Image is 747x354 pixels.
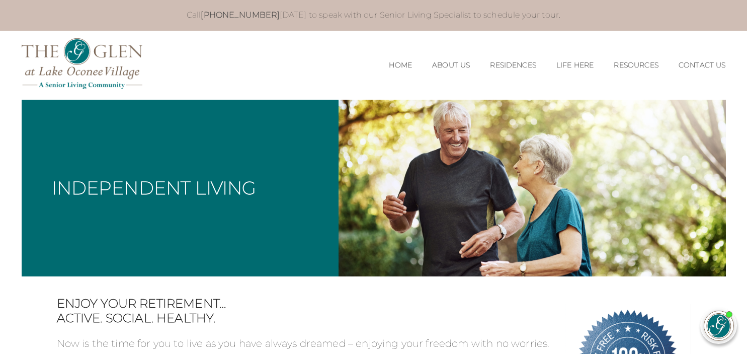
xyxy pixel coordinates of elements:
[679,61,726,69] a: Contact Us
[490,61,536,69] a: Residences
[704,311,733,340] img: avatar
[201,10,279,20] a: [PHONE_NUMBER]
[47,10,700,21] p: Call [DATE] to speak with our Senior Living Specialist to schedule your tour.
[432,61,470,69] a: About Us
[22,38,142,89] img: The Glen Lake Oconee Home
[57,297,550,311] span: Enjoy your retirement…
[614,61,658,69] a: Resources
[556,61,594,69] a: Life Here
[52,179,257,197] h1: Independent Living
[389,61,412,69] a: Home
[57,311,550,326] span: Active. Social. Healthy.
